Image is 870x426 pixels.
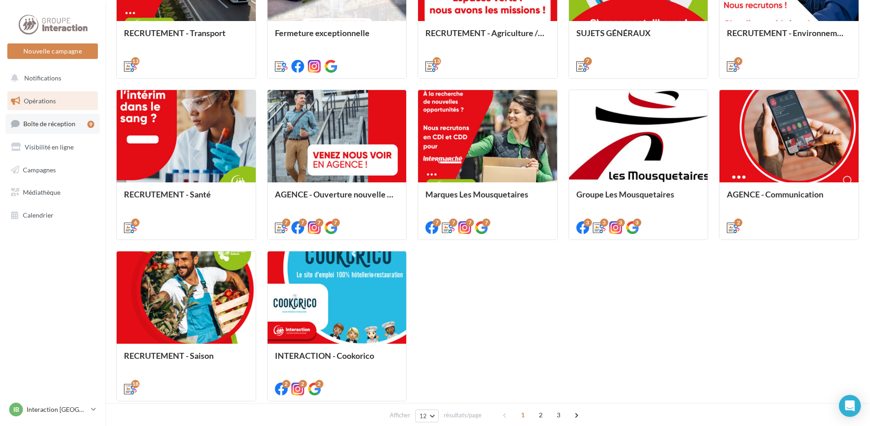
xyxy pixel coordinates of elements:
span: résultats/page [444,411,482,420]
span: Afficher [390,411,410,420]
div: AGENCE - Communication [727,190,851,208]
button: Notifications [5,69,96,88]
div: 7 [315,218,323,227]
div: 3 [633,218,641,227]
div: 7 [299,218,307,227]
div: Marques Les Mousquetaires [425,190,550,208]
a: Opérations [5,91,100,111]
div: RECRUTEMENT - Santé [124,190,248,208]
a: Visibilité en ligne [5,138,100,157]
div: RECRUTEMENT - Environnement [727,28,851,47]
div: 3 [617,218,625,227]
span: Notifications [24,74,61,82]
div: 2 [282,380,290,388]
span: Médiathèque [23,188,60,196]
div: 7 [466,218,474,227]
span: Calendrier [23,211,54,219]
span: 12 [419,412,427,420]
span: Visibilité en ligne [25,143,74,151]
a: Médiathèque [5,183,100,202]
div: 7 [433,218,441,227]
a: Boîte de réception9 [5,114,100,133]
p: Interaction [GEOGRAPHIC_DATA] [27,405,87,414]
button: Nouvelle campagne [7,43,98,59]
span: IB [13,405,19,414]
a: Calendrier [5,206,100,225]
div: 7 [282,218,290,227]
div: 13 [131,57,140,65]
div: SUJETS GÉNÉRAUX [576,28,701,47]
div: 7 [332,218,340,227]
div: AGENCE - Ouverture nouvelle agence [275,190,399,208]
a: IB Interaction [GEOGRAPHIC_DATA] [7,401,98,418]
span: 2 [533,408,548,422]
a: Campagnes [5,160,100,180]
div: INTERACTION - Cookorico [275,351,399,369]
button: 12 [415,410,439,422]
div: 2 [315,380,323,388]
span: Campagnes [23,165,56,173]
div: 3 [600,218,608,227]
div: 7 [482,218,490,227]
span: Opérations [24,97,56,105]
span: 1 [516,408,530,422]
div: Fermeture exceptionnelle [275,28,399,47]
div: 13 [433,57,441,65]
div: Open Intercom Messenger [839,395,861,417]
div: RECRUTEMENT - Transport [124,28,248,47]
div: Groupe Les Mousquetaires [576,190,701,208]
div: 3 [584,218,592,227]
div: RECRUTEMENT - Saison [124,351,248,369]
div: 2 [734,218,742,227]
div: 7 [584,57,592,65]
span: Boîte de réception [23,120,75,128]
div: 2 [299,380,307,388]
span: 3 [551,408,566,422]
div: 7 [449,218,457,227]
div: 18 [131,380,140,388]
div: 6 [131,218,140,227]
div: RECRUTEMENT - Agriculture / Espaces verts [425,28,550,47]
div: 9 [734,57,742,65]
div: 9 [87,121,94,128]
